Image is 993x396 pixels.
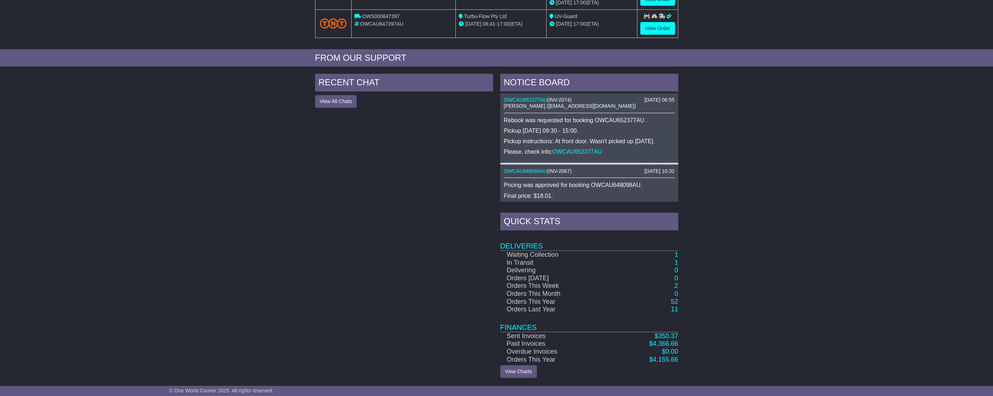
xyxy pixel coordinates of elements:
[360,21,403,27] span: OWCAU647397AU
[504,127,675,134] p: Pickup [DATE] 09:30 - 15:00.
[549,97,570,103] span: INV-2074
[483,21,495,27] span: 08:41
[504,148,675,155] p: Please, check info:
[464,13,507,19] span: Turbu-Flow Pty Ltd
[500,356,612,364] td: Orders This Year
[362,13,400,19] span: OWS000647397
[653,340,678,347] span: 4,366.66
[649,340,678,347] a: $4,366.66
[504,97,675,103] div: ( )
[169,388,274,393] span: © One World Courier 2025. All rights reserved.
[644,168,674,174] div: [DATE] 10:32
[504,168,675,174] div: ( )
[500,348,612,356] td: Overdue Invoices
[500,282,612,290] td: Orders This Week
[671,298,678,305] a: 52
[653,356,678,363] span: 4,155.66
[549,20,634,28] div: (ETA)
[459,20,543,28] div: - (ETA)
[654,332,678,340] a: $350.37
[500,290,612,298] td: Orders This Month
[500,232,678,251] td: Deliveries
[674,282,678,289] a: 2
[674,259,678,266] a: 1
[500,365,537,378] a: View Charts
[315,53,678,63] div: FROM OUR SUPPORT
[640,22,675,35] a: View Order
[320,18,347,28] img: TNT_Domestic.png
[674,251,678,258] a: 1
[674,290,678,297] a: 0
[504,182,675,188] p: Pricing was approved for booking OWCAU648098AU.
[504,168,547,174] a: OWCAU648098AU
[504,117,675,124] p: Rebook was requested for booking OWCAU652377AU .
[662,348,678,355] a: $0.00
[500,306,612,314] td: Orders Last Year
[500,267,612,274] td: Delivering
[556,21,572,27] span: [DATE]
[504,192,675,199] p: Final price: $18.01.
[315,95,357,108] button: View All Chats
[465,21,481,27] span: [DATE]
[315,74,493,93] div: RECENT CHAT
[504,103,636,109] span: [PERSON_NAME] ([EMAIL_ADDRESS][DOMAIN_NAME])
[649,356,678,363] a: $4,155.66
[504,138,675,145] p: Pickup instructions: At front door. Wasn't picked up [DATE].
[549,168,570,174] span: INV-2067
[671,306,678,313] a: 11
[500,274,612,282] td: Orders [DATE]
[504,97,547,103] a: OWCAU652377AU
[573,21,586,27] span: 17:00
[552,149,602,155] a: OWCAU652377AU
[500,332,612,340] td: Sent Invoices
[500,74,678,93] div: NOTICE BOARD
[555,13,577,19] span: UV-Guard
[658,332,678,340] span: 350.37
[500,259,612,267] td: In Transit
[674,274,678,282] a: 0
[500,251,612,259] td: Waiting Collection
[497,21,510,27] span: 17:00
[500,298,612,306] td: Orders This Year
[674,267,678,274] a: 0
[500,340,612,348] td: Paid Invoices
[665,348,678,355] span: 0.00
[644,97,674,103] div: [DATE] 06:55
[500,213,678,232] div: Quick Stats
[500,314,678,332] td: Finances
